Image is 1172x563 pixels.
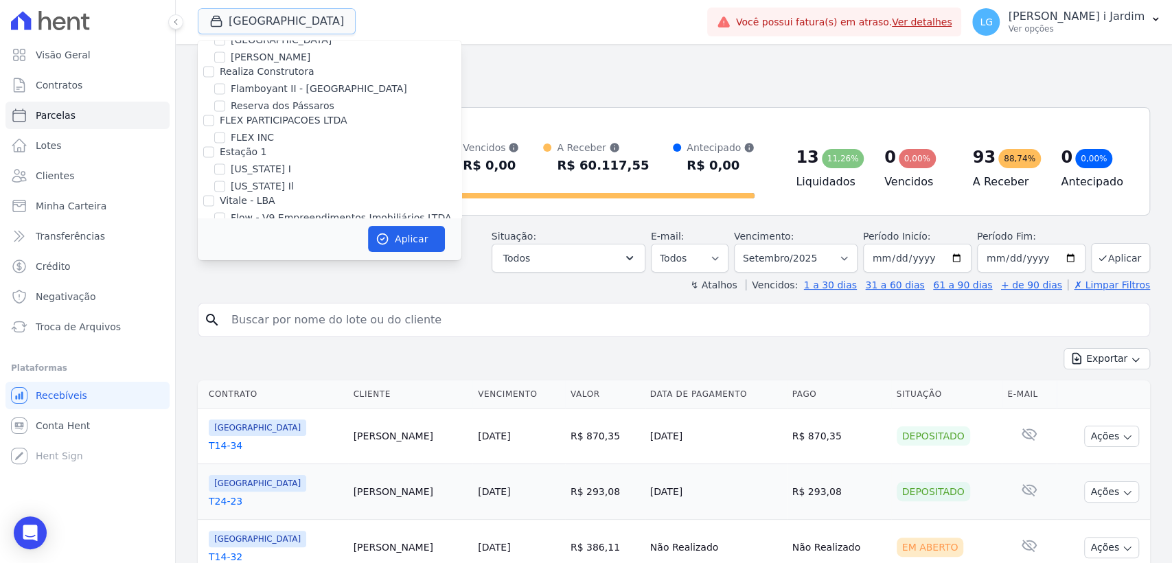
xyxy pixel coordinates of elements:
[1002,380,1056,409] th: E-mail
[5,132,170,159] a: Lotes
[36,199,106,213] span: Minha Carteira
[231,50,310,65] label: [PERSON_NAME]
[5,192,170,220] a: Minha Carteira
[645,380,787,409] th: Data de Pagamento
[884,146,896,168] div: 0
[209,531,306,547] span: [GEOGRAPHIC_DATA]
[746,279,798,290] label: Vencidos:
[891,380,1002,409] th: Situação
[998,149,1041,168] div: 88,74%
[1008,10,1145,23] p: [PERSON_NAME] i Jardim
[209,439,343,452] a: T14-34
[897,482,970,501] div: Depositado
[36,419,90,433] span: Conta Hent
[645,409,787,464] td: [DATE]
[1084,426,1139,447] button: Ações
[1064,348,1150,369] button: Exportar
[651,231,685,242] label: E-mail:
[645,464,787,520] td: [DATE]
[220,146,266,157] label: Estação 1
[231,179,294,194] label: [US_STATE] Il
[220,66,314,77] label: Realiza Construtora
[198,55,1150,80] h2: Parcelas
[565,464,645,520] td: R$ 293,08
[736,15,952,30] span: Você possui fatura(s) em atraso.
[5,313,170,341] a: Troca de Arquivos
[14,516,47,549] div: Open Intercom Messenger
[5,412,170,439] a: Conta Hent
[565,380,645,409] th: Valor
[209,475,306,492] span: [GEOGRAPHIC_DATA]
[231,82,407,96] label: Flamboyant II - [GEOGRAPHIC_DATA]
[787,380,891,409] th: Pago
[897,538,964,557] div: Em Aberto
[348,409,473,464] td: [PERSON_NAME]
[1008,23,1145,34] p: Ver opções
[5,253,170,280] a: Crédito
[36,229,105,243] span: Transferências
[472,380,565,409] th: Vencimento
[36,169,74,183] span: Clientes
[204,312,220,328] i: search
[478,486,510,497] a: [DATE]
[220,195,275,206] label: Vitale - LBA
[348,380,473,409] th: Cliente
[478,430,510,441] a: [DATE]
[492,231,536,242] label: Situação:
[492,244,645,273] button: Todos
[5,382,170,409] a: Recebíveis
[368,226,445,252] button: Aplicar
[231,162,291,176] label: [US_STATE] I
[1068,279,1150,290] a: ✗ Limpar Filtros
[198,8,356,34] button: [GEOGRAPHIC_DATA]
[1075,149,1112,168] div: 0,00%
[5,102,170,129] a: Parcelas
[463,141,519,154] div: Vencidos
[36,260,71,273] span: Crédito
[961,3,1172,41] button: LG [PERSON_NAME] i Jardim Ver opções
[892,16,952,27] a: Ver detalhes
[787,409,891,464] td: R$ 870,35
[863,231,930,242] label: Período Inicío:
[5,222,170,250] a: Transferências
[209,494,343,508] a: T24-23
[36,48,91,62] span: Visão Geral
[899,149,936,168] div: 0,00%
[897,426,970,446] div: Depositado
[36,108,76,122] span: Parcelas
[933,279,992,290] a: 61 a 90 dias
[1001,279,1062,290] a: + de 90 dias
[5,283,170,310] a: Negativação
[822,149,864,168] div: 11,26%
[1061,146,1072,168] div: 0
[5,41,170,69] a: Visão Geral
[687,141,755,154] div: Antecipado
[687,154,755,176] div: R$ 0,00
[796,174,862,190] h4: Liquidados
[348,464,473,520] td: [PERSON_NAME]
[690,279,737,290] label: ↯ Atalhos
[36,290,96,303] span: Negativação
[565,409,645,464] td: R$ 870,35
[5,71,170,99] a: Contratos
[231,99,334,113] label: Reserva dos Pássaros
[1084,537,1139,558] button: Ações
[804,279,857,290] a: 1 a 30 dias
[463,154,519,176] div: R$ 0,00
[231,211,455,225] label: Flow - V9 Empreendimentos Imobiliários LTDA.
[557,141,649,154] div: A Receber
[977,229,1085,244] label: Período Fim:
[1084,481,1139,503] button: Ações
[5,162,170,189] a: Clientes
[220,115,347,126] label: FLEX PARTICIPACOES LTDA
[478,542,510,553] a: [DATE]
[973,174,1039,190] h4: A Receber
[884,174,951,190] h4: Vencidos
[231,130,274,145] label: FLEX INC
[36,320,121,334] span: Troca de Arquivos
[865,279,924,290] a: 31 a 60 dias
[11,360,164,376] div: Plataformas
[787,464,891,520] td: R$ 293,08
[980,17,993,27] span: LG
[1061,174,1127,190] h4: Antecipado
